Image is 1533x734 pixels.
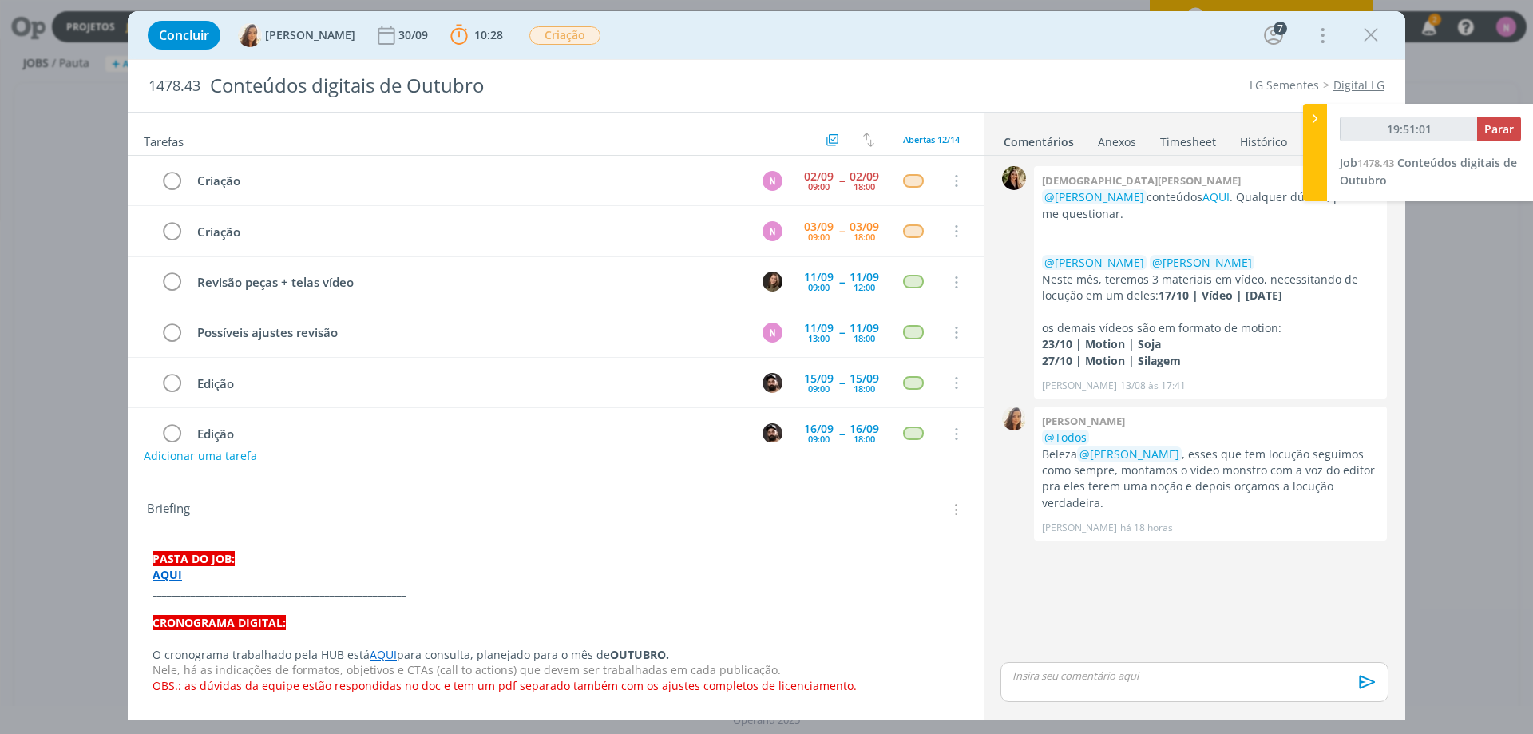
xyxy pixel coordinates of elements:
[839,428,844,439] span: --
[190,171,747,191] div: Criação
[398,30,431,41] div: 30/09
[1044,189,1144,204] span: @[PERSON_NAME]
[839,276,844,288] span: --
[839,327,844,338] span: --
[808,283,830,292] div: 09:00
[804,323,834,334] div: 11/09
[190,424,747,444] div: Edição
[760,371,784,395] button: B
[153,583,406,598] strong: _____________________________________________________
[1042,173,1241,188] b: [DEMOGRAPHIC_DATA][PERSON_NAME]
[153,567,182,582] a: AQUI
[808,384,830,393] div: 09:00
[850,423,879,434] div: 16/09
[1159,127,1217,150] a: Timesheet
[1261,22,1286,48] button: 7
[1042,379,1117,393] p: [PERSON_NAME]
[1202,189,1230,204] a: AQUI
[763,272,782,292] img: J
[1042,521,1117,535] p: [PERSON_NAME]
[1239,127,1288,150] a: Histórico
[1274,22,1287,35] div: 7
[850,171,879,182] div: 02/09
[839,225,844,236] span: --
[854,434,875,443] div: 18:00
[1120,379,1186,393] span: 13/08 às 17:41
[1079,446,1179,462] span: @[PERSON_NAME]
[529,26,600,45] span: Criação
[238,23,355,47] button: V[PERSON_NAME]
[190,374,747,394] div: Edição
[804,423,834,434] div: 16/09
[804,171,834,182] div: 02/09
[763,373,782,393] img: B
[808,232,830,241] div: 09:00
[153,678,857,693] span: OBS.: as dúvidas da equipe estão respondidas no doc e tem um pdf separado também com os ajustes c...
[238,23,262,47] img: V
[148,21,220,50] button: Concluir
[804,272,834,283] div: 11/09
[1484,121,1514,137] span: Parar
[1333,77,1384,93] a: Digital LG
[763,323,782,343] div: N
[1044,255,1144,270] span: @[PERSON_NAME]
[529,26,601,46] button: Criação
[153,647,959,663] p: O cronograma trabalhado pela HUB está para consulta, planejado para o mês de
[839,175,844,186] span: --
[854,232,875,241] div: 18:00
[204,66,863,105] div: Conteúdos digitais de Outubro
[850,323,879,334] div: 11/09
[1042,414,1125,428] b: [PERSON_NAME]
[153,662,781,677] span: Nele, há as indicações de formatos, objetivos e CTAs (call to actions) que devem ser trabalhadas ...
[1042,446,1379,512] p: Beleza , esses que tem locução seguimos como sempre, montamos o vídeo monstro com a voz do editor...
[850,272,879,283] div: 11/09
[850,221,879,232] div: 03/09
[265,30,355,41] span: [PERSON_NAME]
[610,647,669,662] strong: OUTUBRO.
[808,182,830,191] div: 09:00
[863,133,874,147] img: arrow-down-up.svg
[760,219,784,243] button: N
[446,22,507,48] button: 10:28
[839,377,844,388] span: --
[1042,189,1379,222] p: conteúdos . Qualquer dúvida, pode me questionar.
[760,320,784,344] button: N
[190,272,747,292] div: Revisão peças + telas vídeo
[804,373,834,384] div: 15/09
[1477,117,1521,141] button: Parar
[760,169,784,192] button: N
[1042,336,1161,351] strong: 23/10 | Motion | Soja
[147,499,190,520] span: Briefing
[850,373,879,384] div: 15/09
[144,130,184,149] span: Tarefas
[854,283,875,292] div: 12:00
[149,77,200,95] span: 1478.43
[1042,320,1379,336] p: os demais vídeos são em formato de motion:
[190,323,747,343] div: Possíveis ajustes revisão
[1250,77,1319,93] a: LG Sementes
[1042,272,1379,304] p: Neste mês, teremos 3 materiais em vídeo, necessitando de locução em um deles:
[854,334,875,343] div: 18:00
[808,334,830,343] div: 13:00
[1152,255,1252,270] span: @[PERSON_NAME]
[1120,521,1173,535] span: há 18 horas
[854,182,875,191] div: 18:00
[763,171,782,191] div: N
[153,615,286,630] strong: CRONOGRAMA DIGITAL:
[190,222,747,242] div: Criação
[153,551,235,566] strong: PASTA DO JOB:
[1002,407,1026,430] img: V
[143,442,258,470] button: Adicionar uma tarefa
[128,11,1405,720] div: dialog
[804,221,834,232] div: 03/09
[1340,155,1517,188] a: Job1478.43Conteúdos digitais de Outubro
[808,434,830,443] div: 09:00
[903,133,960,145] span: Abertas 12/14
[763,221,782,241] div: N
[1042,353,1181,368] strong: 27/10 | Motion | Silagem
[1002,166,1026,190] img: C
[370,647,397,662] a: AQUI
[763,423,782,443] img: B
[854,384,875,393] div: 18:00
